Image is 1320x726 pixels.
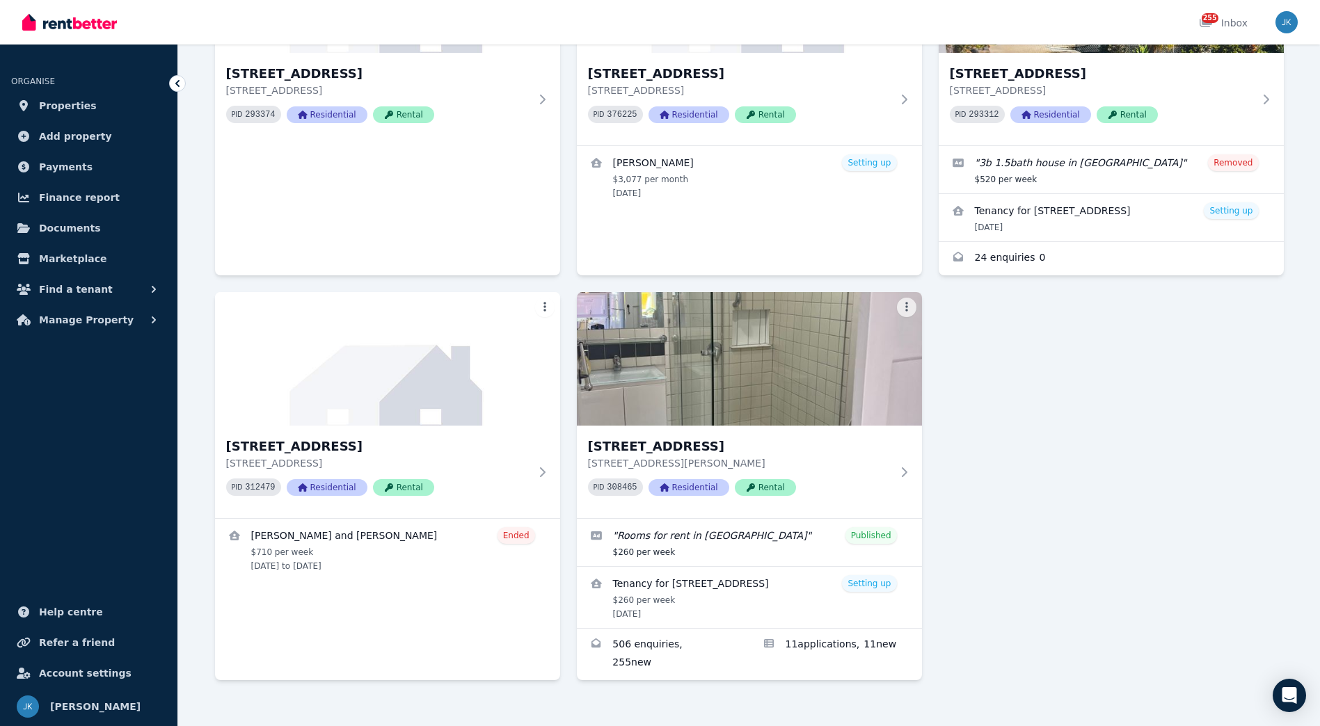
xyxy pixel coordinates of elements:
h3: [STREET_ADDRESS] [588,437,891,456]
a: Enquiries for 107 Cornwall Street, Annerley [577,629,749,680]
span: Marketplace [39,250,106,267]
span: Help centre [39,604,103,620]
img: RentBetter [22,12,117,33]
div: Inbox [1199,16,1248,30]
button: More options [897,298,916,317]
code: 293312 [969,110,999,120]
span: Residential [649,106,729,123]
a: View details for Nancy Lagat and Sila Sato [215,519,560,580]
a: Properties [11,92,166,120]
div: Open Intercom Messenger [1273,679,1306,712]
a: Add property [11,122,166,150]
p: [STREET_ADDRESS] [588,83,891,97]
button: Manage Property [11,306,166,334]
span: Payments [39,159,93,175]
a: Documents [11,214,166,242]
img: Joanna Kunicka [17,695,39,718]
img: Joanna Kunicka [1275,11,1298,33]
span: ORGANISE [11,76,55,86]
span: Account settings [39,665,132,681]
h3: [STREET_ADDRESS] [226,64,530,83]
a: Applications for 107 Cornwall Street, Annerley [749,629,922,680]
span: Properties [39,97,97,114]
span: Rental [735,106,796,123]
a: Edit listing: 3b 1.5bath house in Scarness [939,146,1284,193]
h3: [STREET_ADDRESS] [950,64,1253,83]
span: Refer a friend [39,634,115,651]
a: Enquiries for 61 Hillcrest Avenue, Scarness [939,242,1284,275]
a: Payments [11,153,166,181]
a: Edit listing: Rooms for rent in Annerley [577,519,922,566]
a: View details for Irene Windsor [577,146,922,207]
small: PID [594,483,605,491]
span: Manage Property [39,312,134,328]
span: 255 [1202,13,1218,23]
span: Add property [39,128,112,145]
span: Rental [373,106,434,123]
small: PID [594,111,605,118]
code: 293374 [245,110,275,120]
small: PID [232,111,243,118]
span: Residential [287,479,367,496]
span: Residential [649,479,729,496]
p: [STREET_ADDRESS] [226,456,530,470]
span: Rental [735,479,796,496]
span: Residential [1010,106,1091,123]
p: [STREET_ADDRESS][PERSON_NAME] [588,456,891,470]
span: Documents [39,220,101,236]
code: 312479 [245,483,275,492]
h3: [STREET_ADDRESS] [588,64,891,83]
span: Rental [373,479,434,496]
a: 99 Holland Road, Holland Park[STREET_ADDRESS][STREET_ADDRESS]PID 312479ResidentialRental [215,292,560,518]
a: Account settings [11,659,166,687]
p: [STREET_ADDRESS] [950,83,1253,97]
span: [PERSON_NAME] [50,698,141,715]
code: 308465 [607,483,637,492]
code: 376225 [607,110,637,120]
img: 107 Cornwall Street, Annerley [577,292,922,426]
small: PID [232,483,243,491]
a: View details for Tenancy for 61 Hillcrest Avenue, Scarness [939,194,1284,241]
a: Help centre [11,598,166,626]
span: Residential [287,106,367,123]
span: Find a tenant [39,281,113,298]
a: View details for Tenancy for 107 Cornwall Street, Annerley [577,567,922,628]
a: 107 Cornwall Street, Annerley[STREET_ADDRESS][STREET_ADDRESS][PERSON_NAME]PID 308465ResidentialRe... [577,292,922,518]
small: PID [955,111,967,118]
a: Marketplace [11,245,166,273]
button: Find a tenant [11,275,166,303]
img: 99 Holland Road, Holland Park [215,292,560,426]
p: [STREET_ADDRESS] [226,83,530,97]
a: Refer a friend [11,629,166,656]
h3: [STREET_ADDRESS] [226,437,530,456]
span: Rental [1097,106,1158,123]
a: Finance report [11,184,166,211]
button: More options [535,298,555,317]
span: Finance report [39,189,120,206]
